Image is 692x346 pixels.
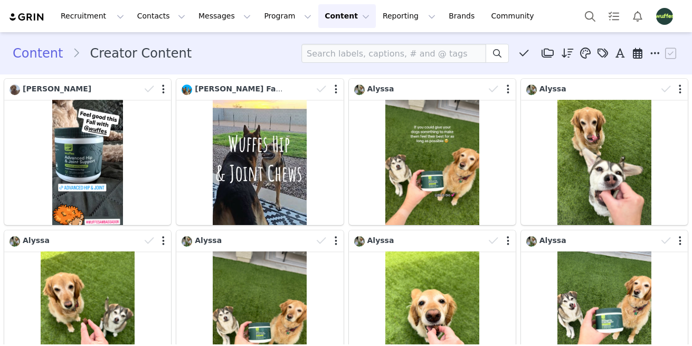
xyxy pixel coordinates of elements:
[367,85,394,93] span: Alyssa
[195,85,293,93] span: [PERSON_NAME] Family
[442,4,484,28] a: Brands
[485,4,545,28] a: Community
[539,236,566,245] span: Alyssa
[367,236,394,245] span: Alyssa
[526,236,537,247] img: 5c823e96-6628-4d87-ba8d-5716e0f572ba.jpg
[579,4,602,28] button: Search
[376,4,442,28] button: Reporting
[526,85,537,95] img: 5c823e96-6628-4d87-ba8d-5716e0f572ba.jpg
[539,85,566,93] span: Alyssa
[195,236,222,245] span: Alyssa
[182,85,192,95] img: e15c5b53-ce06-4610-a7fb-4c4ea4fa6ff1.jpg
[10,236,20,247] img: 5c823e96-6628-4d87-ba8d-5716e0f572ba.jpg
[318,4,376,28] button: Content
[354,85,365,95] img: 5c823e96-6628-4d87-ba8d-5716e0f572ba.jpg
[182,236,192,247] img: 5c823e96-6628-4d87-ba8d-5716e0f572ba.jpg
[626,4,649,28] button: Notifications
[131,4,192,28] button: Contacts
[23,85,91,93] span: [PERSON_NAME]
[13,44,72,63] a: Content
[54,4,130,28] button: Recruitment
[8,12,45,22] img: grin logo
[354,236,365,247] img: 5c823e96-6628-4d87-ba8d-5716e0f572ba.jpg
[602,4,625,28] a: Tasks
[258,4,318,28] button: Program
[656,8,673,25] img: 8dec4047-a893-4396-8e60-392655bf1466.png
[301,44,486,63] input: Search labels, captions, # and @ tags
[192,4,257,28] button: Messages
[650,8,684,25] button: Profile
[10,85,20,95] img: ef565e3e-782b-4bff-aed8-900260a806e9.jpg
[23,236,50,245] span: Alyssa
